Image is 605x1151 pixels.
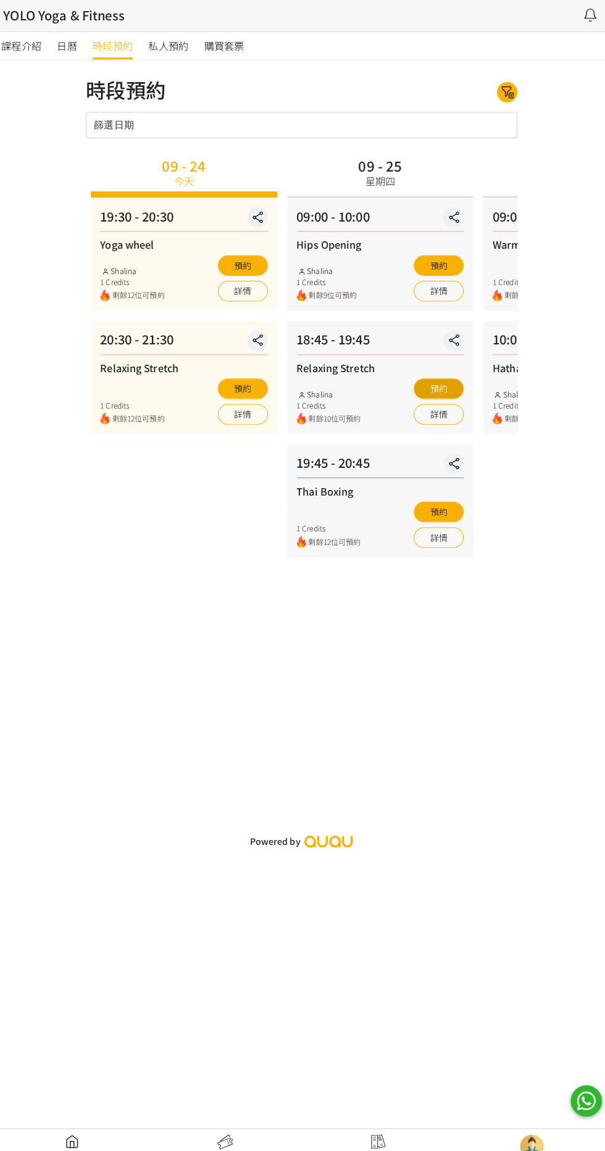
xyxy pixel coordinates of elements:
[220,373,269,394] button: 預約
[104,286,113,297] img: fire.png
[309,286,357,297] span: 剩餘9位可預約
[6,38,46,52] span: 課程介紹
[6,31,46,59] a: 課程介紹
[298,383,361,394] div: Shalina
[298,326,463,351] div: 18:45 - 19:45
[491,394,554,405] div: 1 Credits
[491,383,554,394] div: Shalina
[104,273,167,284] div: 1 Credits
[61,31,81,59] a: 日曆
[115,407,167,419] span: 剩餘12位可預約
[298,273,357,284] div: 1 Credits
[96,38,136,52] span: 時段預約
[298,262,357,273] div: Shalina
[220,277,269,297] a: 詳情
[413,495,462,515] button: 預約
[491,286,500,297] img: fire.png
[90,110,515,136] input: 篩選日期
[358,156,401,170] div: 09 - 25
[298,394,361,405] div: 1 Credits
[104,234,269,249] div: Yoga wheel
[220,252,269,272] button: 預約
[206,31,246,59] a: 購買套票
[115,286,167,297] span: 剩餘12位可預約
[413,252,462,272] button: 預約
[298,477,463,492] div: Thai Boxing
[104,394,167,405] div: 1 Credits
[151,31,191,59] a: 私人預約
[104,355,269,370] div: Relaxing Stretch
[298,355,463,370] div: Relaxing Stretch
[298,529,307,541] img: fire.png
[61,38,81,52] span: 日曆
[90,73,169,103] div: 時段預約
[298,407,307,419] img: fire.png
[365,171,394,186] div: 星期四
[151,38,191,52] span: 私人預約
[104,204,269,229] div: 19:30 - 20:30
[309,529,361,541] span: 剩餘12位可預約
[298,516,361,527] div: 1 Credits
[220,399,269,419] a: 詳情
[491,273,554,284] div: 1 Credits
[298,234,463,249] div: Hips Opening
[503,407,554,419] span: 剩餘12位可預約
[413,277,462,297] a: 詳情
[413,399,462,419] a: 詳情
[298,204,463,229] div: 09:00 - 10:00
[298,447,463,472] div: 19:45 - 20:45
[413,520,462,541] a: 詳情
[298,286,307,297] img: fire.png
[177,171,196,186] div: 今天
[309,407,361,419] span: 剩餘10位可預約
[206,38,246,52] span: 購買套票
[104,262,167,273] div: Shalina
[491,407,500,419] img: fire.png
[413,373,462,394] button: 預約
[104,326,269,351] div: 20:30 - 21:30
[96,31,136,59] a: 時段預約
[104,407,113,419] img: fire.png
[165,156,208,170] div: 09 - 24
[503,286,554,297] span: 剩餘11位可預約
